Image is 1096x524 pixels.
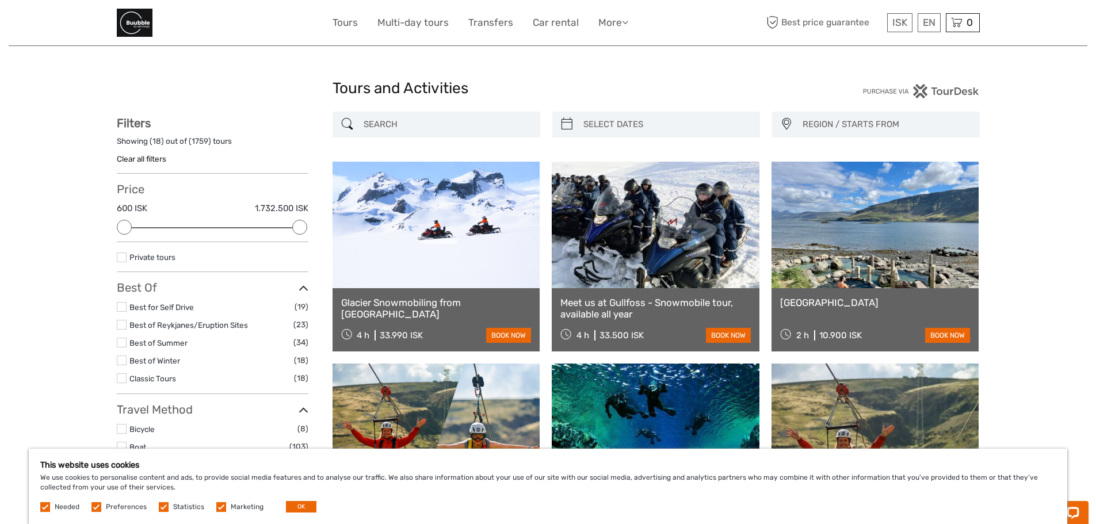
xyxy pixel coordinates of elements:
[598,14,628,31] a: More
[129,442,146,452] a: Boat
[293,318,308,331] span: (23)
[819,330,862,341] div: 10.900 ISK
[333,14,358,31] a: Tours
[918,13,941,32] div: EN
[380,330,423,341] div: 33.990 ISK
[40,460,1056,470] h5: This website uses cookies
[706,328,751,343] a: book now
[129,356,180,365] a: Best of Winter
[117,403,308,416] h3: Travel Method
[286,501,316,512] button: OK
[357,330,369,341] span: 4 h
[129,424,155,434] a: Bicycle
[359,114,534,135] input: SEARCH
[192,136,208,147] label: 1759
[129,374,176,383] a: Classic Tours
[295,300,308,313] span: (19)
[117,202,147,215] label: 600 ISK
[965,17,975,28] span: 0
[796,330,809,341] span: 2 h
[797,115,974,134] button: REGION / STARTS FROM
[55,502,79,512] label: Needed
[576,330,589,341] span: 4 h
[255,202,308,215] label: 1.732.500 ISK
[132,18,146,32] button: Open LiveChat chat widget
[468,14,513,31] a: Transfers
[293,336,308,349] span: (34)
[117,9,152,37] img: General Info:
[173,502,204,512] label: Statistics
[925,328,970,343] a: book now
[117,182,308,196] h3: Price
[486,328,531,343] a: book now
[333,79,764,98] h1: Tours and Activities
[106,502,147,512] label: Preferences
[289,440,308,453] span: (103)
[129,338,188,347] a: Best of Summer
[862,84,979,98] img: PurchaseViaTourDesk.png
[599,330,644,341] div: 33.500 ISK
[533,14,579,31] a: Car rental
[764,13,884,32] span: Best price guarantee
[294,354,308,367] span: (18)
[117,116,151,130] strong: Filters
[341,297,532,320] a: Glacier Snowmobiling from [GEOGRAPHIC_DATA]
[16,20,130,29] p: Chat now
[780,297,971,308] a: [GEOGRAPHIC_DATA]
[117,281,308,294] h3: Best Of
[560,297,751,320] a: Meet us at Gullfoss - Snowmobile tour, available all year
[231,502,264,512] label: Marketing
[297,422,308,435] span: (8)
[29,449,1067,524] div: We use cookies to personalise content and ads, to provide social media features and to analyse ou...
[892,17,907,28] span: ISK
[129,320,248,330] a: Best of Reykjanes/Eruption Sites
[117,136,308,154] div: Showing ( ) out of ( ) tours
[129,303,194,312] a: Best for Self Drive
[377,14,449,31] a: Multi-day tours
[152,136,161,147] label: 18
[117,154,166,163] a: Clear all filters
[579,114,754,135] input: SELECT DATES
[294,372,308,385] span: (18)
[129,253,175,262] a: Private tours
